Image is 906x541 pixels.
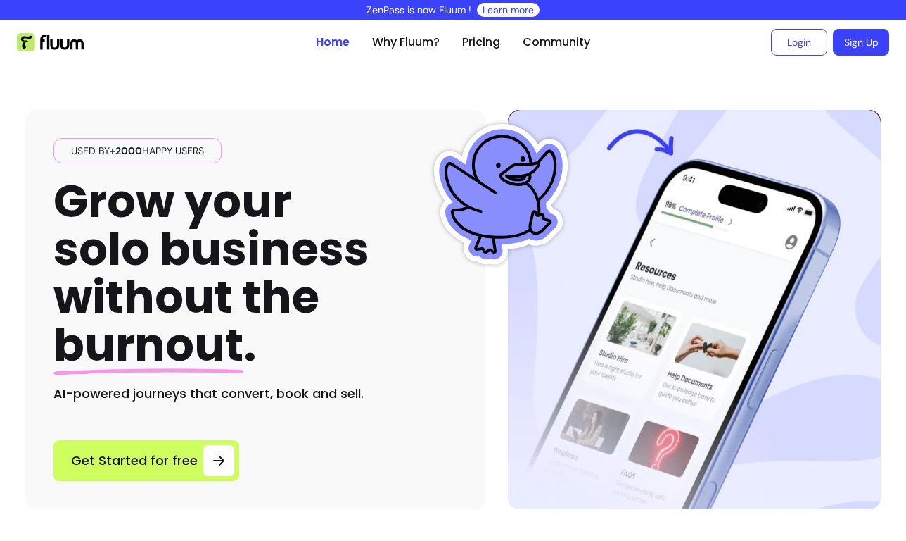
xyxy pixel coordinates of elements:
[430,124,571,265] img: Fluum Duck sticker
[316,34,350,51] a: Home
[483,3,534,17] a: Learn more
[53,384,457,404] h2: AI-powered journeys that convert, book and sell.
[462,34,500,51] a: Pricing
[71,451,198,471] span: Get Started for free
[53,313,243,376] span: burnout
[53,178,369,370] h1: Grow your solo business without the .
[366,3,471,17] p: ZenPass is now Fluum !
[65,144,210,158] span: Used by happy users
[17,33,84,51] img: Fluum Logo
[833,29,889,56] a: Sign Up
[53,440,239,481] a: Get Started for free
[523,34,590,51] a: Community
[771,29,827,56] a: Login
[372,34,440,51] a: Why Fluum?
[110,144,142,157] span: +2000
[508,110,881,509] img: Hero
